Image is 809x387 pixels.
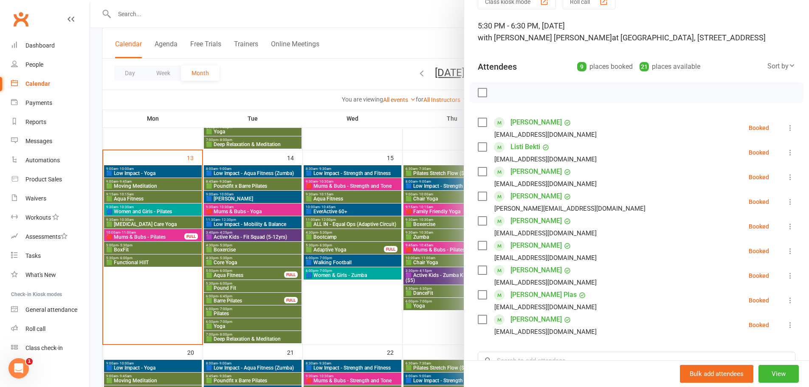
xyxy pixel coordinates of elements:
div: Assessments [25,233,68,240]
div: [EMAIL_ADDRESS][DOMAIN_NAME] [494,252,597,263]
div: Workouts [25,214,51,221]
a: Automations [11,151,90,170]
span: 1 [26,358,33,365]
button: Bulk add attendees [680,365,753,383]
a: What's New [11,266,90,285]
a: [PERSON_NAME] [510,239,562,252]
div: Waivers [25,195,46,202]
a: Reports [11,113,90,132]
div: [PERSON_NAME][EMAIL_ADDRESS][DOMAIN_NAME] [494,203,646,214]
div: Booked [749,199,769,205]
iframe: Intercom live chat [8,358,29,379]
div: Tasks [25,252,41,259]
a: Product Sales [11,170,90,189]
a: Roll call [11,319,90,339]
div: Booked [749,223,769,229]
div: 5:30 PM - 6:30 PM, [DATE] [478,20,795,44]
div: Reports [25,119,46,125]
div: Booked [749,273,769,279]
div: Booked [749,297,769,303]
a: People [11,55,90,74]
div: 21 [640,62,649,71]
div: [EMAIL_ADDRESS][DOMAIN_NAME] [494,228,597,239]
span: at [GEOGRAPHIC_DATA], [STREET_ADDRESS] [612,33,766,42]
div: Product Sales [25,176,62,183]
div: People [25,61,43,68]
div: [EMAIL_ADDRESS][DOMAIN_NAME] [494,302,597,313]
div: [EMAIL_ADDRESS][DOMAIN_NAME] [494,129,597,140]
a: [PERSON_NAME] Plas [510,288,577,302]
div: Booked [749,248,769,254]
div: Booked [749,150,769,155]
div: Automations [25,157,60,164]
div: 9 [577,62,586,71]
a: [PERSON_NAME] [510,116,562,129]
a: [PERSON_NAME] [510,263,562,277]
a: [PERSON_NAME] [510,214,562,228]
a: Listi Bekti [510,140,540,154]
div: Attendees [478,61,517,73]
div: places available [640,61,700,73]
div: Class check-in [25,345,63,351]
a: Tasks [11,246,90,266]
div: Sort by [767,61,795,72]
a: Payments [11,93,90,113]
a: [PERSON_NAME] [510,189,562,203]
div: Messages [25,138,52,144]
a: [PERSON_NAME] [510,165,562,178]
div: places booked [577,61,633,73]
a: Assessments [11,227,90,246]
div: What's New [25,271,56,278]
a: Messages [11,132,90,151]
div: [EMAIL_ADDRESS][DOMAIN_NAME] [494,277,597,288]
div: Booked [749,322,769,328]
a: [PERSON_NAME] [510,313,562,326]
div: [EMAIL_ADDRESS][DOMAIN_NAME] [494,154,597,165]
button: View [758,365,799,383]
a: Clubworx [10,8,31,30]
div: Roll call [25,325,45,332]
span: with [PERSON_NAME] [PERSON_NAME] [478,33,612,42]
a: Calendar [11,74,90,93]
a: Waivers [11,189,90,208]
a: Workouts [11,208,90,227]
input: Search to add attendees [478,352,795,370]
div: Payments [25,99,52,106]
div: General attendance [25,306,77,313]
a: Class kiosk mode [11,339,90,358]
div: Dashboard [25,42,55,49]
div: [EMAIL_ADDRESS][DOMAIN_NAME] [494,326,597,337]
div: [EMAIL_ADDRESS][DOMAIN_NAME] [494,178,597,189]
div: Booked [749,174,769,180]
div: Booked [749,125,769,131]
div: Calendar [25,80,50,87]
a: Dashboard [11,36,90,55]
a: General attendance kiosk mode [11,300,90,319]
